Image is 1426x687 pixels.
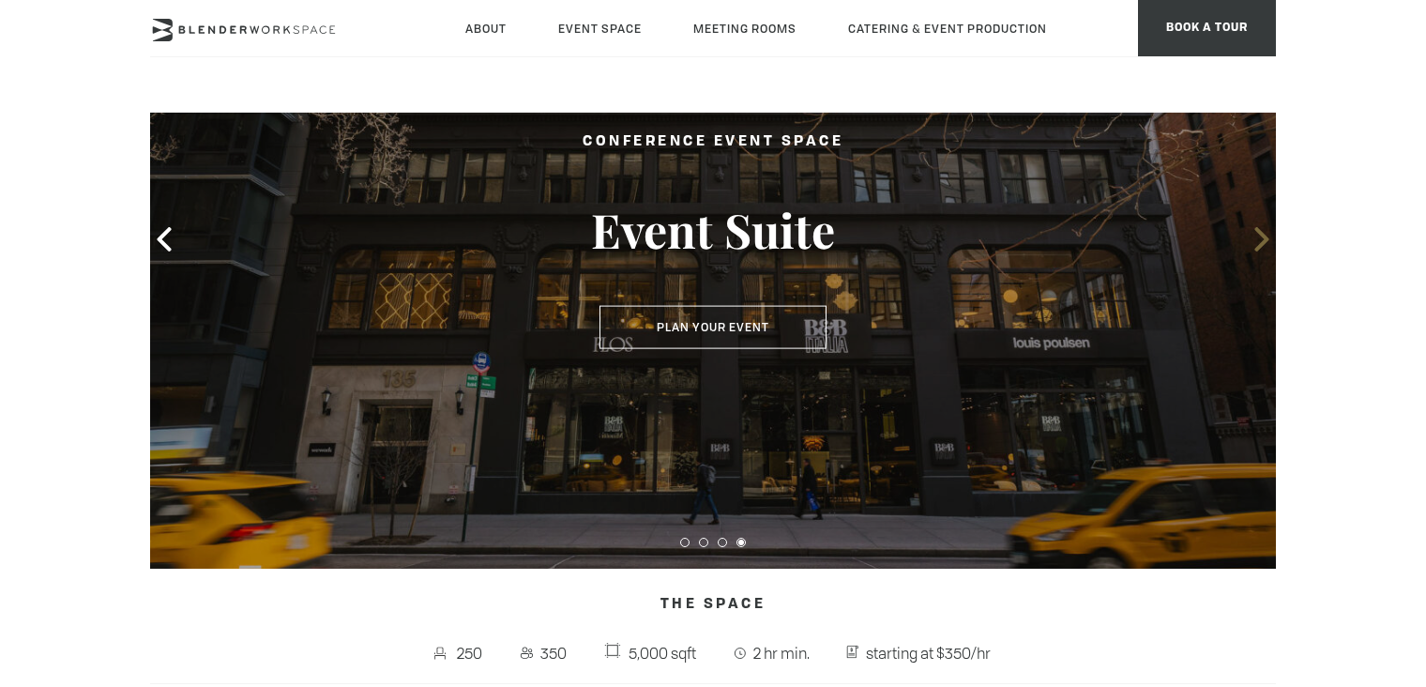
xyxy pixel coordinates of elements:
[749,638,814,668] span: 2 hr min.
[452,638,487,668] span: 250
[599,306,827,349] button: Plan Your Event
[497,130,929,154] h2: Conference Event Space
[861,638,995,668] span: starting at $350/hr
[624,638,701,668] span: 5,000 sqft
[150,588,1276,623] h4: The Space
[497,201,929,259] h3: Event Suite
[537,638,572,668] span: 350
